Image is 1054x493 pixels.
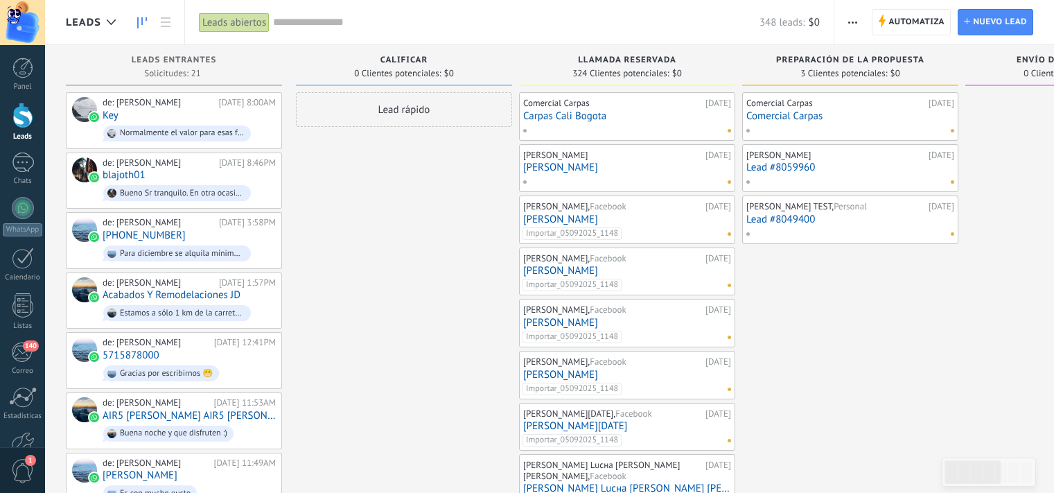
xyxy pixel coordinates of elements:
div: Preparación de la propuesta [749,55,951,67]
div: Chats [3,177,43,186]
span: Facebook [590,470,626,482]
a: AIR5 [PERSON_NAME] AIR5 [PERSON_NAME] [DATE]-[DATE] [103,410,276,422]
div: [PERSON_NAME], [523,356,702,367]
span: Facebook [615,408,652,420]
span: Automatiza [888,10,945,35]
div: AIR5 Javier Paz Perdomo AIR5 María Jaramillo 6-8Sep25 [72,397,97,422]
div: [DATE] 3:58PM [219,217,276,228]
div: [DATE] [705,408,731,420]
div: de: [PERSON_NAME] [103,97,214,108]
div: Comercial Carpas [523,98,702,109]
a: blajoth01 [103,169,146,181]
div: Bueno Sr tranquilo. En otra ocasión con el mayor gusto [120,189,245,198]
div: Listas [3,322,43,331]
div: Acabados Y Remodelaciones JD [72,277,97,302]
span: No hay nada asignado [951,129,954,132]
div: Maria Jaramillo [72,458,97,483]
img: waba.svg [89,232,99,242]
span: Facebook [590,200,626,212]
div: Llamada reservada [526,55,728,67]
div: blajoth01 [72,157,97,182]
div: [PERSON_NAME], [523,253,702,264]
span: Nuevo lead [973,10,1027,35]
div: Normalmente el valor para esas fechas es de *$400.000* por noche, para 5 personas en 1 cabaña, pe... [120,128,245,138]
div: [PERSON_NAME], [523,304,702,315]
div: 5715878000 [72,337,97,362]
span: 348 leads: [759,16,805,29]
div: [PERSON_NAME] Lucнa [PERSON_NAME] [PERSON_NAME], [523,460,702,481]
div: [DATE] 1:57PM [219,277,276,288]
span: $0 [444,69,454,78]
div: Comercial Carpas [746,98,925,109]
span: Personal [834,200,867,212]
a: [PERSON_NAME] [523,369,731,381]
div: [DATE] [705,304,731,315]
a: Automatiza [872,9,951,35]
span: No hay nada asignado [951,180,954,184]
a: Comercial Carpas [746,110,954,122]
span: Importar_05092025_1148 [522,227,622,240]
span: No hay nada asignado [951,232,954,236]
div: +573156330280 [72,217,97,242]
div: de: [PERSON_NAME] [103,397,209,408]
a: Lead #8059960 [746,162,954,173]
a: [PERSON_NAME] [523,265,731,277]
span: $0 [809,16,820,29]
div: [DATE] 11:53AM [213,397,276,408]
div: [PERSON_NAME], [523,201,702,212]
span: 324 Clientes potenciales: [572,69,669,78]
span: No hay nada asignado [728,180,731,184]
a: Lead #8049400 [746,214,954,225]
div: [DATE] [929,150,954,161]
div: Lead rápido [296,92,512,127]
div: [DATE] [705,98,731,109]
div: Gracias por escribirnos 😁 [120,369,213,379]
span: Importar_05092025_1148 [522,331,622,343]
span: No hay nada asignado [728,439,731,442]
div: [PERSON_NAME] [746,150,925,161]
div: Calificar [303,55,505,67]
span: Leads Entrantes [132,55,217,65]
a: Acabados Y Remodelaciones JD [103,289,240,301]
span: No hay nada asignado [728,129,731,132]
div: [DATE] 12:41PM [214,337,276,348]
div: Estamos a sólo 1 km de la carretera que bordea el lago. No estamos a la [PERSON_NAME] :) [120,309,245,318]
div: [DATE] [705,253,731,264]
div: de: [PERSON_NAME] [103,157,214,168]
span: Solicitudes: 21 [144,69,200,78]
span: Importar_05092025_1148 [522,279,622,291]
div: [PERSON_NAME] [523,150,702,161]
span: Importar_05092025_1148 [522,383,622,395]
a: [PERSON_NAME] [523,214,731,225]
span: Facebook [590,304,626,315]
div: [DATE] [705,150,731,161]
div: [DATE] 8:00AM [219,97,276,108]
span: Preparación de la propuesta [776,55,924,65]
span: No hay nada asignado [728,232,731,236]
div: Leads [3,132,43,141]
a: [PHONE_NUMBER] [103,230,186,241]
div: [DATE] [705,356,731,367]
div: Leads Entrantes [73,55,275,67]
span: No hay nada asignado [728,336,731,339]
span: Importar_05092025_1148 [522,434,622,447]
div: de: [PERSON_NAME] [103,217,214,228]
div: Leads abiertos [199,12,270,33]
img: waba.svg [89,473,99,483]
span: 3 Clientes potenciales: [800,69,887,78]
div: [DATE] [705,201,731,212]
div: Key [72,97,97,122]
span: $0 [672,69,682,78]
span: No hay nada asignado [728,284,731,287]
div: Estadísticas [3,412,43,421]
a: [PERSON_NAME][DATE] [523,420,731,432]
div: [DATE] 8:46PM [219,157,276,168]
div: Panel [3,83,43,92]
div: [PERSON_NAME][DATE], [523,408,702,420]
div: [DATE] [929,201,954,212]
a: [PERSON_NAME] [523,162,731,173]
a: [PERSON_NAME] [523,317,731,329]
div: Correo [3,367,43,376]
span: 1 [25,455,36,466]
div: [DATE] [705,460,731,481]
